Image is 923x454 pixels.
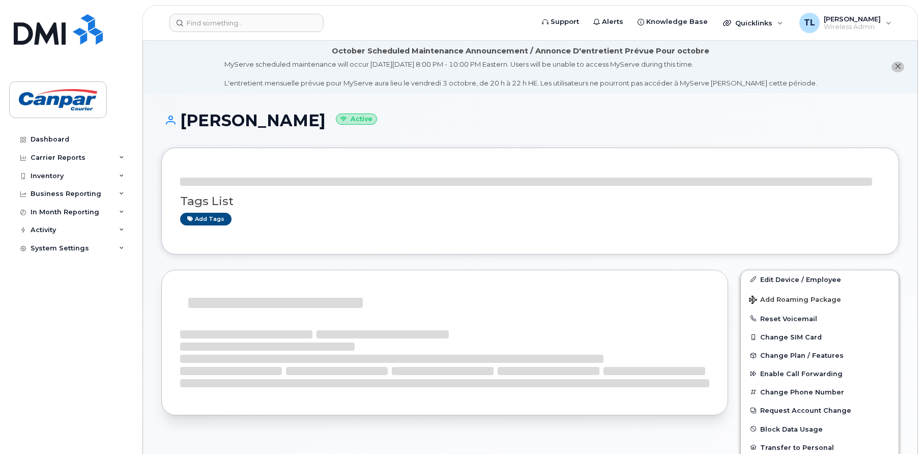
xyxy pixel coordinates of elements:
small: Active [336,113,377,125]
h3: Tags List [180,195,880,208]
span: Enable Call Forwarding [760,370,843,378]
h1: [PERSON_NAME] [161,111,899,129]
button: Add Roaming Package [741,289,899,309]
button: Reset Voicemail [741,309,899,328]
button: Block Data Usage [741,420,899,438]
button: Change Plan / Features [741,346,899,364]
button: Change SIM Card [741,328,899,346]
span: Add Roaming Package [749,296,841,305]
button: close notification [891,62,904,72]
a: Add tags [180,213,232,225]
div: MyServe scheduled maintenance will occur [DATE][DATE] 8:00 PM - 10:00 PM Eastern. Users will be u... [224,60,817,88]
button: Request Account Change [741,401,899,419]
button: Enable Call Forwarding [741,364,899,383]
button: Change Phone Number [741,383,899,401]
span: Change Plan / Features [760,352,844,359]
div: October Scheduled Maintenance Announcement / Annonce D'entretient Prévue Pour octobre [332,46,709,56]
a: Edit Device / Employee [741,270,899,289]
